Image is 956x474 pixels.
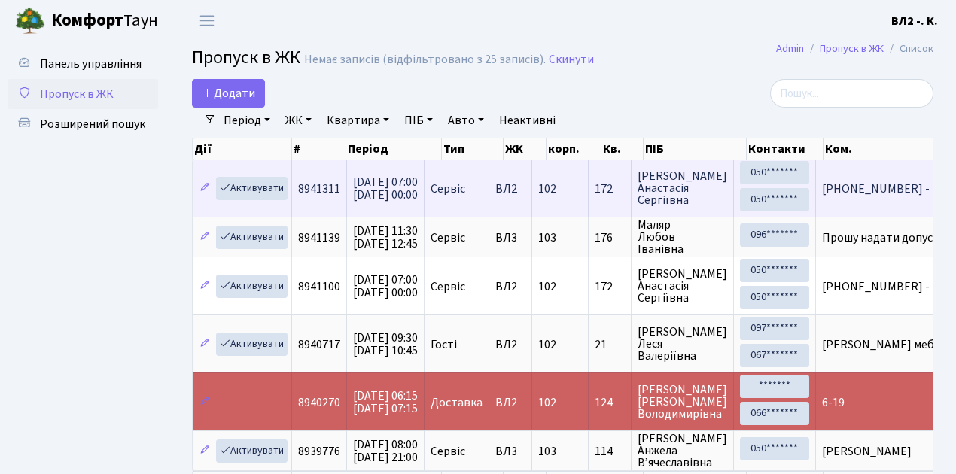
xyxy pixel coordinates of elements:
span: 8941139 [298,229,340,246]
span: 102 [538,336,556,353]
a: Пропуск в ЖК [8,79,158,109]
span: Доставка [431,397,483,409]
a: Авто [442,108,490,133]
span: Сервіс [431,232,465,244]
span: ВЛ3 [495,232,525,244]
span: Пропуск в ЖК [192,44,300,71]
a: Активувати [216,439,288,463]
span: 172 [595,183,625,195]
span: Панель управління [40,56,142,72]
span: 102 [538,278,556,295]
span: Сервіс [431,183,465,195]
span: 172 [595,281,625,293]
span: 21 [595,339,625,351]
a: Активувати [216,333,288,356]
span: ВЛ2 [495,397,525,409]
span: Розширений пошук [40,116,145,132]
a: Додати [192,79,265,108]
a: Квартира [321,108,395,133]
div: Немає записів (відфільтровано з 25 записів). [304,53,546,67]
span: 8940717 [298,336,340,353]
span: [DATE] 09:30 [DATE] 10:45 [353,330,418,359]
span: 8940270 [298,394,340,411]
a: Admin [776,41,804,56]
span: [PERSON_NAME] меблі [822,336,943,353]
b: ВЛ2 -. К. [891,13,938,29]
span: 124 [595,397,625,409]
th: Період [346,138,442,160]
b: Комфорт [51,8,123,32]
nav: breadcrumb [754,33,956,65]
span: [PERSON_NAME] Анастасія Сергіївна [638,268,727,304]
span: ВЛ2 [495,183,525,195]
a: ПІБ [398,108,439,133]
button: Переключити навігацію [188,8,226,33]
th: Дії [193,138,292,160]
a: Активувати [216,275,288,298]
a: Активувати [216,226,288,249]
a: Скинути [549,53,594,67]
a: Активувати [216,177,288,200]
span: ВЛ2 [495,281,525,293]
span: Маляр Любов Іванівна [638,219,727,255]
span: Сервіс [431,445,465,457]
span: [PERSON_NAME] [822,443,912,460]
span: 8939776 [298,443,340,460]
th: # [292,138,346,160]
th: Тип [442,138,504,160]
span: 8941100 [298,278,340,295]
span: 103 [538,443,556,460]
span: Додати [202,85,255,102]
span: 176 [595,232,625,244]
span: [DATE] 06:15 [DATE] 07:15 [353,387,418,417]
th: Контакти [747,138,824,160]
a: Неактивні [493,108,562,133]
span: 103 [538,229,556,246]
img: logo.png [15,6,45,36]
span: [PERSON_NAME] Анастасія Сергіївна [638,170,727,206]
th: корп. [547,138,601,160]
a: Розширений пошук [8,109,158,139]
span: [DATE] 11:30 [DATE] 12:45 [353,223,418,252]
span: [PERSON_NAME] [PERSON_NAME] Володимирівна [638,384,727,420]
span: Гості [431,339,457,351]
span: 114 [595,445,625,457]
span: Таун [51,8,158,34]
li: Список [884,41,933,57]
span: 6-19 [822,394,845,411]
a: Пропуск в ЖК [820,41,884,56]
a: ВЛ2 -. К. [891,12,938,30]
span: 102 [538,394,556,411]
span: 8941311 [298,181,340,197]
span: [DATE] 08:00 [DATE] 21:00 [353,436,418,466]
span: Сервіс [431,281,465,293]
span: ВЛ2 [495,339,525,351]
a: Панель управління [8,49,158,79]
input: Пошук... [770,79,933,108]
span: [PERSON_NAME] Анжела В’ячеславівна [638,433,727,469]
th: Кв. [601,138,644,160]
span: [DATE] 07:00 [DATE] 00:00 [353,174,418,203]
th: ЖК [504,138,547,160]
a: ЖК [279,108,318,133]
span: 102 [538,181,556,197]
span: Пропуск в ЖК [40,86,114,102]
a: Період [218,108,276,133]
span: ВЛ3 [495,445,525,457]
span: [PERSON_NAME] Леся Валеріївна [638,326,727,362]
th: ПІБ [644,138,747,160]
span: [DATE] 07:00 [DATE] 00:00 [353,272,418,301]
